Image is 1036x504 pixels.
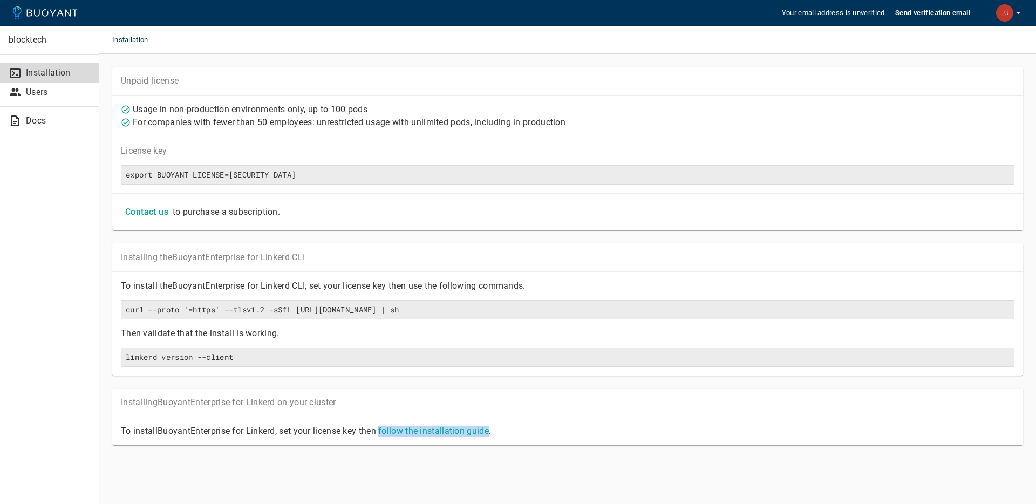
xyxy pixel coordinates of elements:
button: Send verification email [891,5,974,21]
p: Unpaid license [121,76,1014,86]
span: Installation [112,26,161,54]
p: blocktech [9,35,90,45]
p: For companies with fewer than 50 employees: unrestricted usage with unlimited pods, including in ... [133,117,565,128]
p: Installation [26,67,90,78]
p: to purchase a subscription. [173,207,280,217]
p: Users [26,87,90,98]
h6: curl --proto '=https' --tlsv1.2 -sSfL [URL][DOMAIN_NAME] | sh [126,305,1010,315]
p: Then validate that the install is working. [121,328,1014,339]
img: lucas [996,4,1013,22]
p: Installing the Buoyant Enterprise for Linkerd CLI [121,252,1014,263]
p: To install Buoyant Enterprise for Linkerd, set your license key then . [121,426,1014,437]
p: To install the Buoyant Enterprise for Linkerd CLI, set your license key then use the following co... [121,281,1014,291]
h6: linkerd version --client [126,352,1010,362]
h4: Contact us [125,207,168,217]
p: Installing Buoyant Enterprise for Linkerd on your cluster [121,397,1014,408]
button: Contact us [121,202,173,222]
span: Your email address is unverified. [782,9,887,17]
a: follow the installation guide [378,426,489,436]
h5: Send verification email [895,9,970,17]
p: License key [121,146,1014,156]
p: Usage in non-production environments only, up to 100 pods [133,104,367,115]
p: Docs [26,115,90,126]
h6: export BUOYANT_LICENSE=[SECURITY_DATA] [126,170,1010,180]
